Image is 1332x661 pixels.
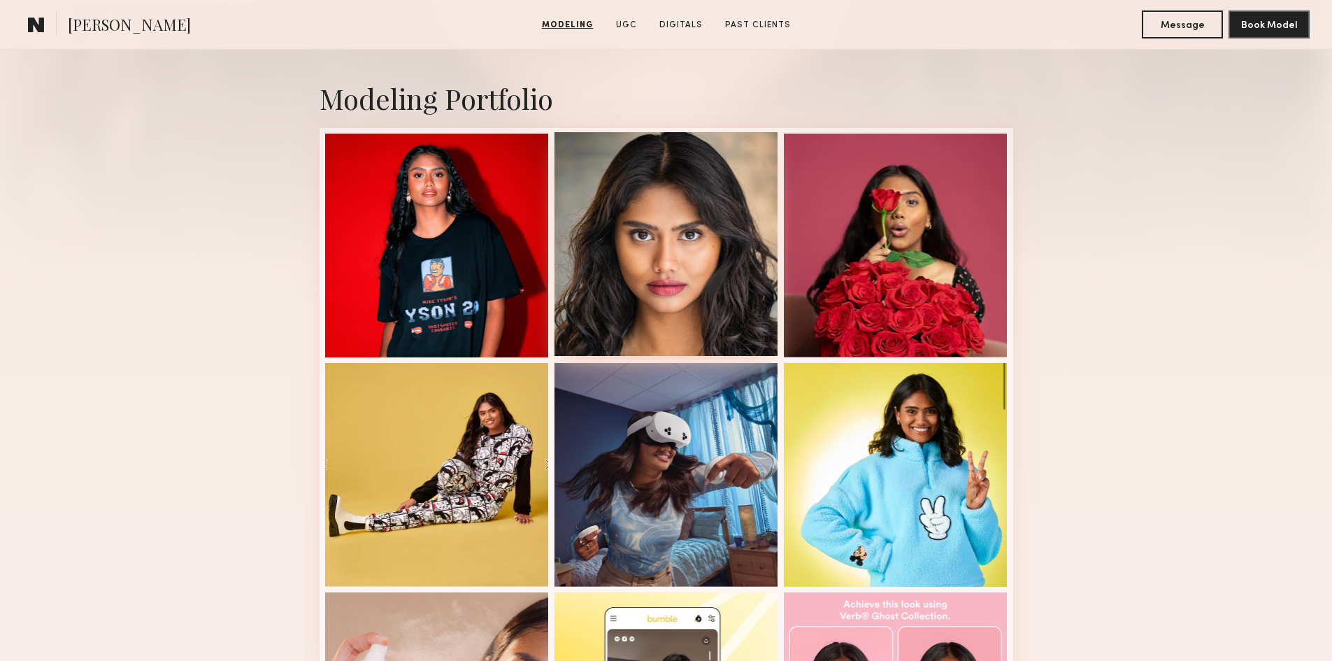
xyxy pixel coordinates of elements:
a: UGC [610,19,643,31]
div: Modeling Portfolio [320,80,1013,117]
a: Modeling [536,19,599,31]
button: Book Model [1229,10,1310,38]
a: Past Clients [719,19,796,31]
span: [PERSON_NAME] [68,14,191,38]
a: Digitals [654,19,708,31]
a: Book Model [1229,18,1310,30]
button: Message [1142,10,1223,38]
